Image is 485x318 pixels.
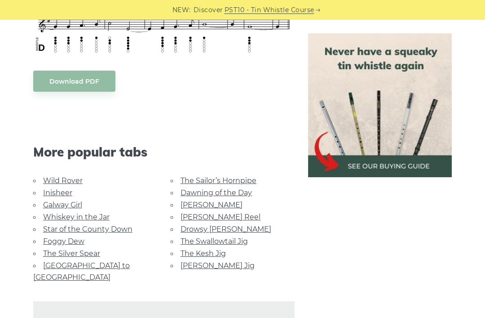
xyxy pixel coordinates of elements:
span: NEW: [172,5,191,15]
a: Wild Rover [43,176,83,185]
a: Download PDF [33,71,115,92]
a: [PERSON_NAME] [181,201,242,209]
a: Star of the County Down [43,225,132,233]
a: [PERSON_NAME] Jig [181,261,255,270]
a: PST10 - Tin Whistle Course [225,5,314,15]
a: Drowsy [PERSON_NAME] [181,225,271,233]
img: tin whistle buying guide [308,33,452,177]
span: More popular tabs [33,144,295,160]
a: Dawning of the Day [181,188,252,197]
a: Galway Girl [43,201,82,209]
a: The Silver Spear [43,249,100,258]
a: The Kesh Jig [181,249,226,258]
span: Discover [194,5,223,15]
a: [PERSON_NAME] Reel [181,213,260,221]
a: Inisheer [43,188,72,197]
a: Foggy Dew [43,237,84,246]
a: The Sailor’s Hornpipe [181,176,256,185]
a: Whiskey in the Jar [43,213,110,221]
a: The Swallowtail Jig [181,237,248,246]
a: [GEOGRAPHIC_DATA] to [GEOGRAPHIC_DATA] [33,261,130,282]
